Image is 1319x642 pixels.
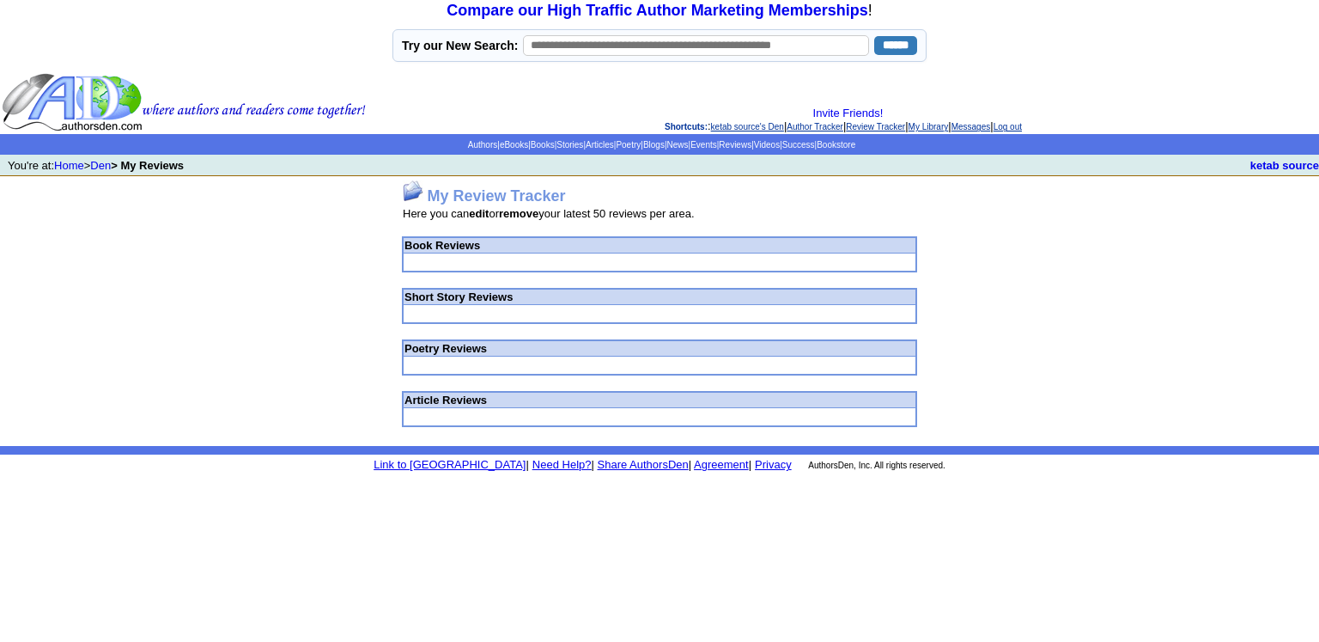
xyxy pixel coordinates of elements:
[447,2,872,19] font: !
[909,122,949,131] a: My Library
[532,458,592,471] a: Need Help?
[403,207,695,220] font: Here you can or your latest 50 reviews per area.
[404,290,513,303] font: Short Story Reviews
[404,394,487,407] font: Article Reviews
[1250,159,1319,172] a: ketab source
[404,239,480,252] font: Book Reviews
[468,140,497,150] a: Authors
[787,122,843,131] a: Author Tracker
[817,140,855,150] a: Bookstore
[808,461,945,470] font: AuthorsDen, Inc. All rights reserved.
[556,140,583,150] a: Stories
[111,159,184,172] b: > My Reviews
[427,187,565,205] font: My Review Tracker
[711,122,784,131] a: ketab source's Den
[403,180,423,201] img: reviewtracker.jpg
[951,122,991,131] a: Messages
[616,140,641,150] a: Poetry
[691,458,751,471] font: |
[500,140,528,150] a: eBooks
[994,122,1022,131] a: Log out
[755,458,792,471] a: Privacy
[404,342,487,355] font: Poetry Reviews
[782,140,815,150] a: Success
[90,159,111,172] a: Den
[719,140,751,150] a: Reviews
[374,458,526,471] a: Link to [GEOGRAPHIC_DATA]
[526,458,528,471] font: |
[469,207,489,220] b: edit
[667,140,689,150] a: News
[591,458,593,471] font: |
[586,140,614,150] a: Articles
[499,207,538,220] b: remove
[447,2,867,19] a: Compare our High Traffic Author Marketing Memberships
[846,122,905,131] a: Review Tracker
[694,458,749,471] a: Agreement
[402,39,518,52] label: Try our New Search:
[598,458,689,471] a: Share AuthorsDen
[665,122,708,131] span: Shortcuts:
[689,458,691,471] font: |
[754,140,780,150] a: Videos
[8,159,184,172] font: You're at: >
[813,107,884,119] a: Invite Friends!
[369,107,1317,132] div: : | | | | |
[2,72,366,132] img: header_logo2.gif
[690,140,717,150] a: Events
[54,159,84,172] a: Home
[643,140,665,150] a: Blogs
[531,140,555,150] a: Books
